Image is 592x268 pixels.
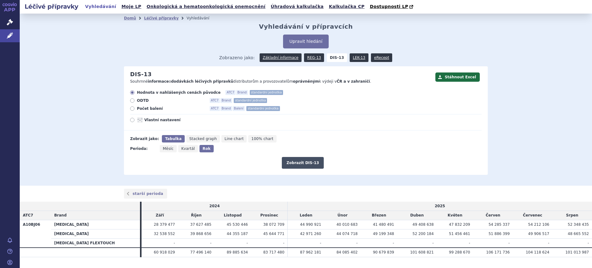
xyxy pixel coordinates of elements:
span: Brand [220,98,232,103]
span: 42 971 260 [300,232,321,236]
span: standardní jednotka [234,98,267,103]
button: Stáhnout Excel [435,72,480,82]
span: standardní jednotka [246,106,280,111]
span: - [247,241,248,245]
span: ATC7 [210,106,220,111]
span: 104 118 624 [526,250,549,254]
a: Domů [124,16,136,20]
span: - [432,241,434,245]
td: Únor [324,211,361,220]
span: 47 832 209 [449,222,470,227]
span: - [548,241,549,245]
span: 101 013 987 [565,250,589,254]
a: Základní informace [260,53,302,62]
h2: Vyhledávání v přípravcích [259,23,353,30]
a: eRecept [371,53,392,62]
span: 90 679 839 [373,250,394,254]
span: 44 990 921 [300,222,321,227]
span: 52 200 184 [413,232,434,236]
td: 2025 [288,202,592,211]
span: 89 885 634 [227,250,248,254]
a: Moje LP [120,2,143,11]
h2: Léčivé přípravky [20,2,83,11]
a: starší perioda [124,189,167,199]
span: standardní jednotka [250,90,283,95]
li: Vyhledávání [187,14,217,23]
span: 49 199 348 [373,232,394,236]
td: 2024 [142,202,288,211]
span: ATC7 [210,98,220,103]
span: 51 886 399 [488,232,510,236]
span: 49 408 638 [413,222,434,227]
a: Onkologická a hematoonkologická onemocnění [145,2,267,11]
span: - [393,241,394,245]
td: Září [142,211,178,220]
th: [MEDICAL_DATA] [51,220,140,229]
td: Říjen [178,211,215,220]
span: 32 538 552 [154,232,175,236]
span: Balení [233,106,245,111]
td: Srpen [553,211,592,220]
a: Vyhledávání [83,2,118,11]
span: 49 906 517 [528,232,549,236]
span: 99 288 670 [449,250,470,254]
span: 28 379 477 [154,222,175,227]
span: 44 355 187 [227,232,248,236]
strong: DIS-13 [327,53,347,62]
a: Léčivé přípravky [144,16,179,20]
span: - [210,241,211,245]
span: Brand [236,90,248,95]
strong: dodávkách léčivých přípravků [171,79,233,84]
a: LEK-13 [350,53,368,62]
span: 38 072 709 [263,222,285,227]
td: Červen [473,211,513,220]
span: Brand [54,213,67,217]
span: 54 285 337 [488,222,510,227]
a: Kalkulačka CP [327,2,367,11]
span: 45 530 446 [227,222,248,227]
span: Vlastní nastavení [144,118,212,122]
span: ATC7 [23,213,33,217]
span: 44 074 718 [336,232,358,236]
th: A10BJ06 [20,220,51,248]
a: Dostupnosti LP [368,2,416,11]
span: - [588,241,589,245]
td: Březen [361,211,397,220]
span: - [356,241,358,245]
span: Dostupnosti LP [370,4,408,9]
span: Zobrazeno jako: [219,53,255,62]
span: Brand [220,106,232,111]
button: Zobrazit DIS-13 [282,157,323,169]
span: - [469,241,470,245]
span: 54 212 106 [528,222,549,227]
span: 48 665 552 [568,232,589,236]
strong: informace [148,79,169,84]
span: 60 918 029 [154,250,175,254]
th: [MEDICAL_DATA] FLEXTOUCH [51,238,140,248]
td: Listopad [215,211,251,220]
span: 77 496 140 [190,250,212,254]
span: Kvartál [181,146,195,151]
span: 45 644 771 [263,232,285,236]
span: ODTD [137,98,205,103]
span: Line chart [224,137,244,141]
span: Hodnota v nahlášených cenách původce [137,90,220,95]
span: 37 627 485 [190,222,212,227]
span: 87 962 181 [300,250,321,254]
a: Úhradová kalkulačka [269,2,326,11]
span: Měsíc [163,146,174,151]
span: - [174,241,175,245]
span: - [508,241,510,245]
td: Leden [288,211,324,220]
span: 100% chart [251,137,273,141]
strong: ČR a v zahraničí [337,79,370,84]
span: 84 085 402 [336,250,358,254]
button: Upravit hledání [283,35,328,48]
td: Květen [437,211,473,220]
th: [MEDICAL_DATA] [51,229,140,238]
span: 83 717 480 [263,250,285,254]
span: Rok [203,146,211,151]
span: 51 456 461 [449,232,470,236]
span: 52 348 435 [568,222,589,227]
span: Stacked graph [189,137,217,141]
